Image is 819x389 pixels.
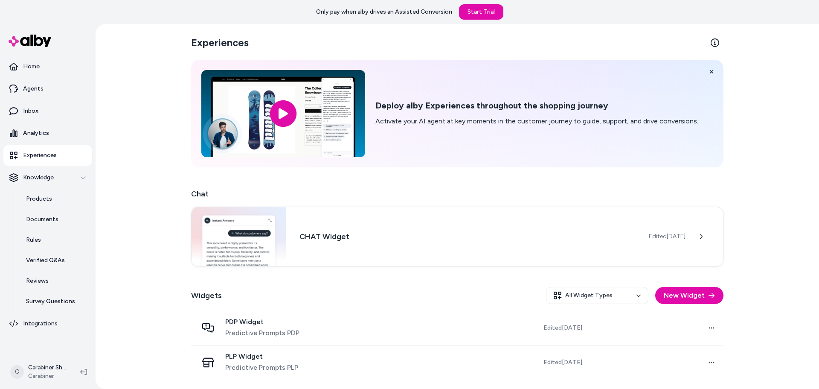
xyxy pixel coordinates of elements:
[543,324,582,332] span: Edited [DATE]
[3,167,92,188] button: Knowledge
[3,101,92,121] a: Inbox
[459,4,503,20] a: Start Trial
[191,290,222,301] h2: Widgets
[375,116,698,126] p: Activate your AI agent at key moments in the customer journey to guide, support, and drive conver...
[192,207,286,266] img: Chat widget
[23,129,49,137] p: Analytics
[17,230,92,250] a: Rules
[225,318,299,326] span: PDP Widget
[375,100,698,111] h2: Deploy alby Experiences throughout the shopping journey
[9,35,51,47] img: alby Logo
[655,287,723,304] button: New Widget
[225,363,298,373] span: Predictive Prompts PLP
[17,209,92,230] a: Documents
[28,363,67,372] p: Carabiner Shopify
[23,151,57,160] p: Experiences
[191,36,249,50] h2: Experiences
[23,85,44,93] p: Agents
[28,372,67,380] span: Carabiner
[225,328,299,338] span: Predictive Prompts PDP
[26,277,49,285] p: Reviews
[316,8,452,16] p: Only pay when alby drives an Assisted Conversion
[3,56,92,77] a: Home
[26,215,58,224] p: Documents
[10,365,24,379] span: C
[3,123,92,143] a: Analytics
[23,173,54,182] p: Knowledge
[191,207,723,266] a: Chat widgetCHAT WidgetEdited[DATE]
[26,256,65,265] p: Verified Q&As
[649,232,685,241] span: Edited [DATE]
[17,271,92,291] a: Reviews
[3,313,92,334] a: Integrations
[5,358,73,386] button: CCarabiner ShopifyCarabiner
[299,231,635,243] h3: CHAT Widget
[26,236,41,244] p: Rules
[23,107,38,115] p: Inbox
[225,352,298,361] span: PLP Widget
[17,189,92,209] a: Products
[191,188,723,200] h2: Chat
[23,62,40,71] p: Home
[26,297,75,306] p: Survey Questions
[3,145,92,166] a: Experiences
[17,250,92,271] a: Verified Q&As
[543,358,582,367] span: Edited [DATE]
[3,79,92,99] a: Agents
[17,291,92,312] a: Survey Questions
[26,195,52,203] p: Products
[546,287,648,304] button: All Widget Types
[23,319,58,328] p: Integrations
